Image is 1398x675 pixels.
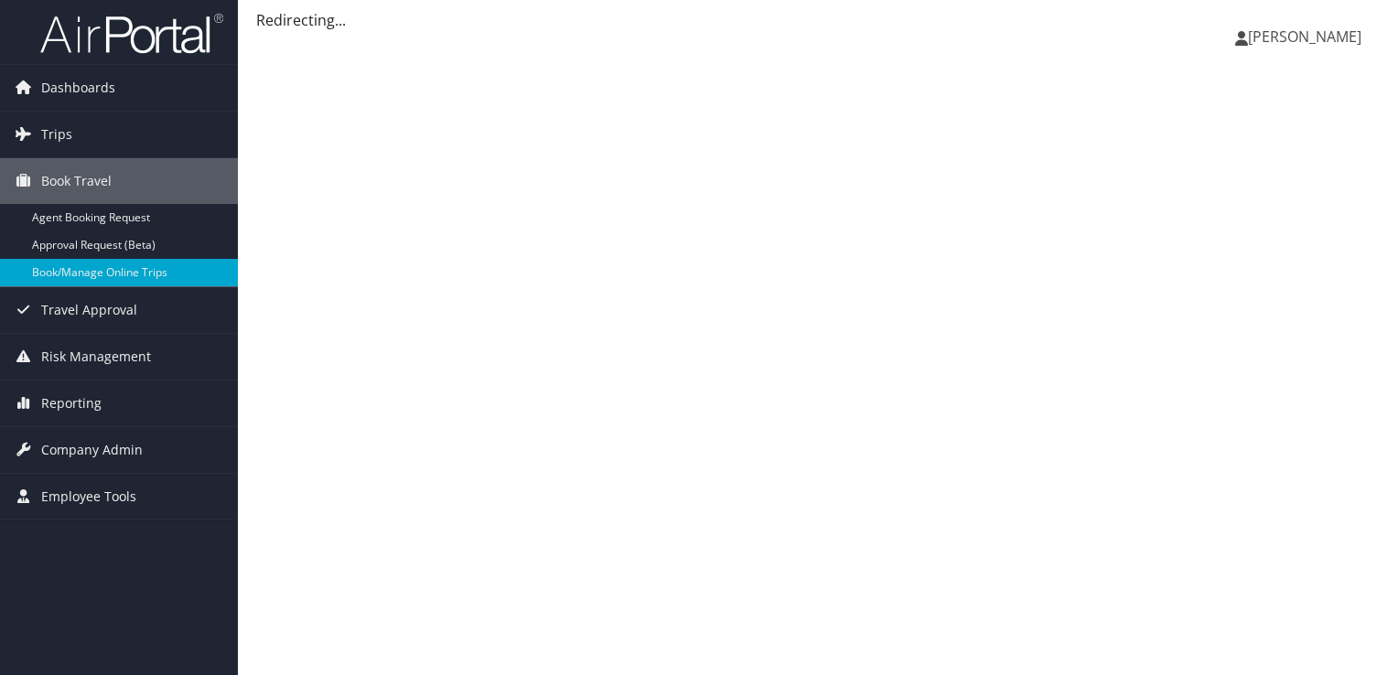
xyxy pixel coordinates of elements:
[41,65,115,111] span: Dashboards
[1235,9,1380,64] a: [PERSON_NAME]
[41,158,112,204] span: Book Travel
[41,380,102,426] span: Reporting
[41,334,151,380] span: Risk Management
[41,427,143,473] span: Company Admin
[40,12,223,55] img: airportal-logo.png
[1248,27,1361,47] span: [PERSON_NAME]
[41,112,72,157] span: Trips
[41,287,137,333] span: Travel Approval
[256,9,1380,31] div: Redirecting...
[41,474,136,520] span: Employee Tools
